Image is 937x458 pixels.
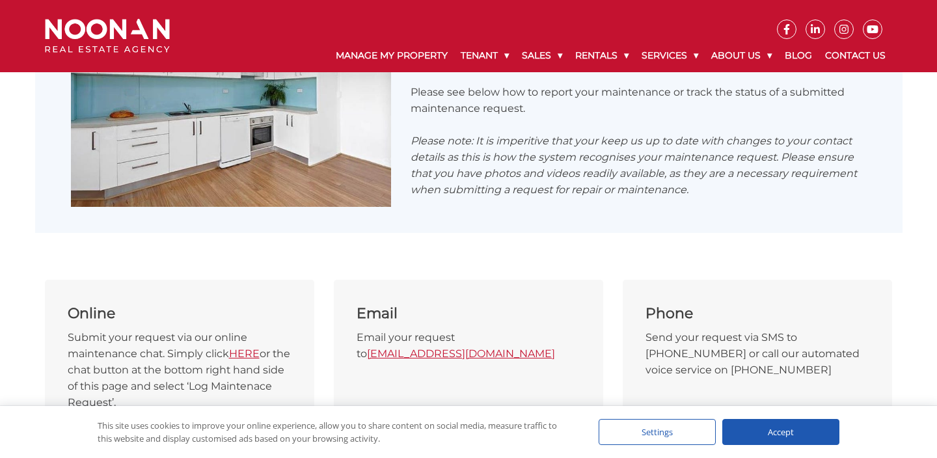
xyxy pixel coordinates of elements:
[98,419,573,445] div: This site uses cookies to improve your online experience, allow you to share content on social me...
[357,329,580,362] p: Email your request to
[229,347,260,360] a: HERE
[45,19,170,53] img: Noonan Real Estate Agency
[357,303,580,324] div: Email
[367,347,555,360] a: [EMAIL_ADDRESS][DOMAIN_NAME]
[819,39,892,72] a: Contact Us
[329,39,454,72] a: Manage My Property
[705,39,778,72] a: About Us
[569,39,635,72] a: Rentals
[68,329,292,411] p: Submit your request via our online maintenance chat. Simply click or the chat button at the botto...
[645,329,869,378] p: Send your request via SMS to [PHONE_NUMBER] or call our automated voice service on [PHONE_NUMBER]
[68,303,292,324] div: Online
[515,39,569,72] a: Sales
[599,419,716,445] div: Settings
[635,39,705,72] a: Services
[454,39,515,72] a: Tenant
[778,39,819,72] a: Blog
[645,303,869,324] div: Phone
[411,84,867,116] p: Please see below how to report your maintenance or track the status of a submitted maintenance re...
[722,419,839,445] div: Accept
[411,135,857,196] em: Please note: It is imperitive that your keep us up to date with changes to your contact details a...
